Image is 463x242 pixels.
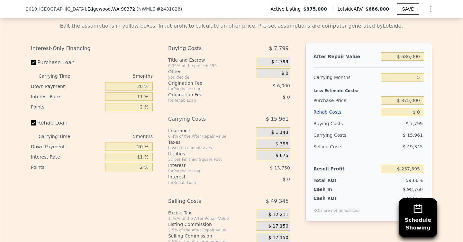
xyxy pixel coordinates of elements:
div: 3¢ per Finished Square Foot [168,157,253,162]
span: $ 393 [276,141,288,147]
div: for Rehab Loan [168,180,240,185]
span: $ 49,345 [266,195,289,207]
span: $ 1,799 [271,59,288,65]
span: $ 0 [283,177,290,182]
div: Edit the assumptions in yellow boxes. Input profit to calculate an offer price. Pre-set assumptio... [31,22,432,30]
span: , Edgewood [86,6,135,12]
span: $ 7,799 [269,43,289,54]
div: Excise Tax [168,210,253,216]
div: Purchase Price [313,95,378,106]
span: $ 17,150 [268,223,288,229]
span: $375,000 [303,6,327,12]
span: 59.66% [406,178,423,183]
span: , WA 98372 [111,6,135,12]
div: Utilities [168,151,253,157]
div: Title and Escrow [168,57,253,63]
div: for Rehab Loan [168,98,240,103]
button: ScheduleShowing [399,198,437,237]
span: NWMLS [138,6,155,12]
button: SAVE [397,3,419,15]
span: $686,000 [365,6,389,12]
div: Carrying Time [39,71,80,81]
div: Origination Fee [168,80,240,86]
span: $ 15,961 [403,133,423,138]
span: $ 98,760 [403,187,423,192]
input: Purchase Loan [31,60,36,65]
span: $ 6,000 [273,83,290,88]
div: Insurance [168,127,253,134]
input: Rehab Loan [31,120,36,125]
div: 0.33% of the price + 550 [168,63,253,68]
div: 1.78% of the After Repair Value [168,216,253,221]
div: Interest Rate [31,152,103,162]
span: $ 675 [276,153,288,159]
div: 5 months [83,71,153,81]
div: for Purchase Loan [168,86,240,91]
div: you decide! [168,75,253,80]
span: 2019 [GEOGRAPHIC_DATA] [26,6,86,12]
div: Interest-Only Financing [31,43,153,54]
div: Carrying Costs [313,129,354,141]
div: 2.5% of the After Repair Value [168,228,253,233]
div: Cash ROI [313,195,360,202]
div: Carrying Costs [168,113,240,125]
span: $ 0 [281,71,288,76]
div: Interest [168,162,240,169]
div: Origination Fee [168,91,240,98]
span: $ 7,799 [406,121,423,126]
div: Selling Costs [313,141,378,152]
div: Carrying Months [313,72,378,83]
div: Carrying Time [39,131,80,142]
span: $ 13,750 [270,165,290,170]
div: 5 months [83,131,153,142]
span: $ 49,345 [403,144,423,149]
span: $ 15,961 [266,113,289,125]
div: After Repair Value [313,51,378,62]
div: Other [168,68,253,75]
span: Active Listing [270,6,303,12]
span: $ 0 [283,95,290,100]
div: Total ROI [313,177,354,184]
div: ROIs are not annualized [313,202,360,213]
div: based on annual taxes [168,145,253,151]
div: Points [31,102,103,112]
button: Show Options [424,3,437,15]
label: Rehab Loan [31,117,103,129]
span: Lotside ARV [338,6,365,12]
div: Listing Commission [168,221,253,228]
div: for Purchase Loan [168,169,240,174]
label: Purchase Loan [31,57,103,68]
span: $ 12,211 [268,212,288,218]
div: Cash In [313,186,354,193]
div: Interest [168,174,240,180]
span: # 2431828 [157,6,180,12]
div: 0.4% of the After Repair Value [168,134,253,139]
div: Selling Costs [168,195,240,207]
div: Selling Commission [168,233,253,239]
div: Buying Costs [168,43,240,54]
div: Interest Rate [31,91,103,102]
div: Resell Profit [313,163,378,175]
div: Down Payment [31,142,103,152]
div: Buying Costs [313,118,378,129]
div: Less Estimate Costs: [313,83,424,95]
span: 240.88% [403,196,423,201]
div: Down Payment [31,81,103,91]
span: $ 1,143 [271,130,288,135]
div: ( ) [137,6,182,12]
div: Taxes [168,139,253,145]
div: Rehab Costs [313,106,378,118]
div: Points [31,162,103,172]
span: $ 17,150 [268,235,288,241]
